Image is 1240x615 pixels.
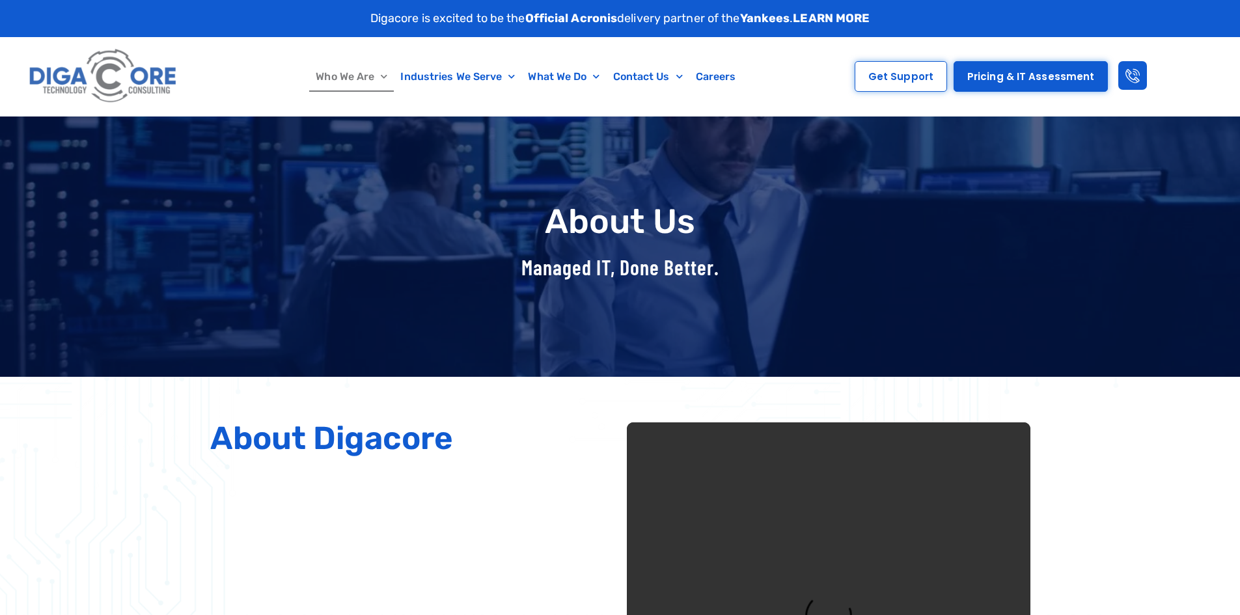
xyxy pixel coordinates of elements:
[967,72,1094,81] span: Pricing & IT Assessment
[370,10,870,27] p: Digacore is excited to be the delivery partner of the .
[740,11,790,25] strong: Yankees
[244,62,808,92] nav: Menu
[954,61,1108,92] a: Pricing & IT Assessment
[210,422,614,454] h2: About Digacore
[868,72,933,81] span: Get Support
[25,44,182,109] img: Digacore logo 1
[793,11,870,25] a: LEARN MORE
[689,62,743,92] a: Careers
[607,62,689,92] a: Contact Us
[309,62,394,92] a: Who We Are
[525,11,618,25] strong: Official Acronis
[521,62,606,92] a: What We Do
[521,254,719,279] span: Managed IT, Done Better.
[394,62,521,92] a: Industries We Serve
[204,203,1037,240] h1: About Us
[855,61,947,92] a: Get Support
